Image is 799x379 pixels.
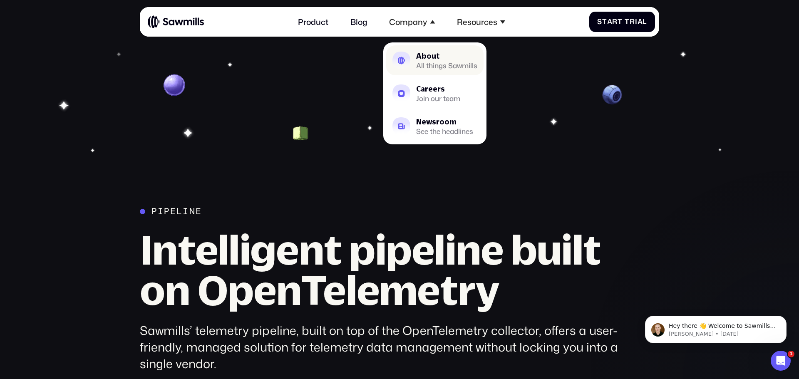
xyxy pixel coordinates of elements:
h2: Intelligent pipeline built on OpenTelemetry [140,229,619,310]
div: About [416,52,477,59]
span: t [618,17,623,26]
div: All things Sawmills [416,62,477,69]
a: Blog [344,11,373,32]
span: l [643,17,647,26]
a: AboutAll things Sawmills [386,45,483,75]
span: i [635,17,638,26]
div: Careers [416,85,460,92]
div: Company [383,11,441,32]
a: NewsroomSee the headlines [386,111,483,141]
span: T [625,17,630,26]
span: a [607,17,613,26]
span: 1 [788,351,794,357]
a: CareersJoin our team [386,79,483,109]
div: Join our team [416,95,460,102]
div: Company [389,17,427,27]
span: t [602,17,607,26]
iframe: Intercom notifications message [633,298,799,357]
nav: Company [383,32,486,144]
div: Resources [451,11,511,32]
span: a [638,17,643,26]
a: StartTrial [589,12,655,32]
div: Resources [457,17,497,27]
span: r [612,17,618,26]
div: See the headlines [416,128,473,134]
div: Newsroom [416,118,473,125]
div: Sawmills’ telemetry pipeline, built on top of the OpenTelemetry collector, offers a user-friendly... [140,322,619,372]
span: S [597,17,602,26]
div: Pipeline [151,206,202,217]
span: r [630,17,635,26]
iframe: Intercom live chat [771,351,791,371]
a: Product [292,11,335,32]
